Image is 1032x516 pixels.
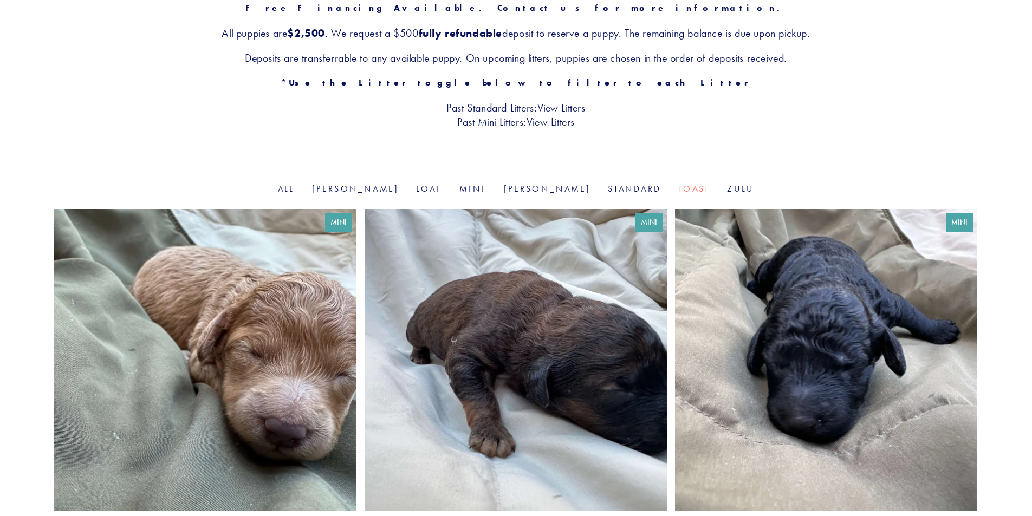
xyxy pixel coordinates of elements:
strong: fully refundable [419,27,503,40]
a: All [278,184,295,194]
a: Zulu [727,184,754,194]
a: View Litters [537,101,586,115]
a: View Litters [527,115,575,129]
strong: *Use the Litter toggle below to filter to each Litter [281,77,751,88]
a: [PERSON_NAME] [312,184,399,194]
h3: All puppies are . We request a $500 deposit to reserve a puppy. The remaining balance is due upon... [54,26,978,40]
h3: Deposits are transferrable to any available puppy. On upcoming litters, puppies are chosen in the... [54,51,978,65]
a: [PERSON_NAME] [504,184,591,194]
strong: $2,500 [287,27,325,40]
a: Standard [608,184,661,194]
strong: Free Financing Available. Contact us for more information. [245,3,787,13]
a: Toast [678,184,710,194]
a: Mini [459,184,486,194]
a: Loaf [416,184,442,194]
h3: Past Standard Litters: Past Mini Litters: [54,101,978,129]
